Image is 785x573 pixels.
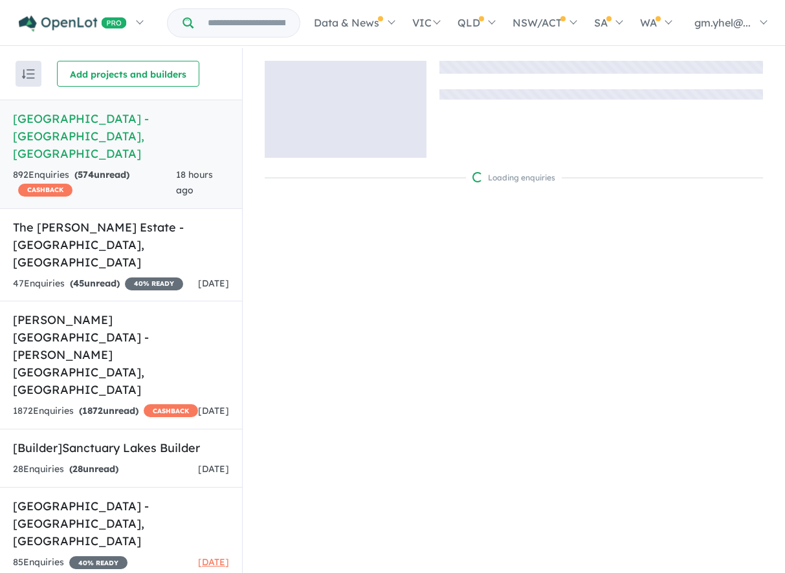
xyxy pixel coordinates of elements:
div: 1872 Enquir ies [13,404,198,419]
span: [DATE] [198,556,229,568]
div: Loading enquiries [472,171,555,184]
span: [DATE] [198,463,229,475]
img: sort.svg [22,69,35,79]
span: 45 [73,277,84,289]
span: gm.yhel@... [694,16,751,29]
img: Openlot PRO Logo White [19,16,127,32]
h5: [GEOGRAPHIC_DATA] - [GEOGRAPHIC_DATA] , [GEOGRAPHIC_DATA] [13,110,229,162]
h5: [PERSON_NAME][GEOGRAPHIC_DATA] - [PERSON_NAME][GEOGRAPHIC_DATA] , [GEOGRAPHIC_DATA] [13,311,229,398]
h5: [Builder] Sanctuary Lakes Builder [13,439,229,457]
span: 40 % READY [125,277,183,290]
span: 40 % READY [69,556,127,569]
button: Add projects and builders [57,61,199,87]
div: 85 Enquir ies [13,555,127,570]
strong: ( unread) [70,277,120,289]
span: CASHBACK [18,184,72,197]
h5: [GEOGRAPHIC_DATA] - [GEOGRAPHIC_DATA] , [GEOGRAPHIC_DATA] [13,497,229,550]
strong: ( unread) [79,405,138,416]
span: 18 hours ago [176,169,213,196]
span: CASHBACK [144,404,198,417]
span: 28 [72,463,83,475]
div: 47 Enquir ies [13,276,183,292]
span: 574 [78,169,94,180]
div: 892 Enquir ies [13,168,176,199]
h5: The [PERSON_NAME] Estate - [GEOGRAPHIC_DATA] , [GEOGRAPHIC_DATA] [13,219,229,271]
span: [DATE] [198,277,229,289]
strong: ( unread) [69,463,118,475]
div: 28 Enquir ies [13,462,118,477]
span: [DATE] [198,405,229,416]
input: Try estate name, suburb, builder or developer [196,9,297,37]
strong: ( unread) [74,169,129,180]
span: 1872 [82,405,103,416]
